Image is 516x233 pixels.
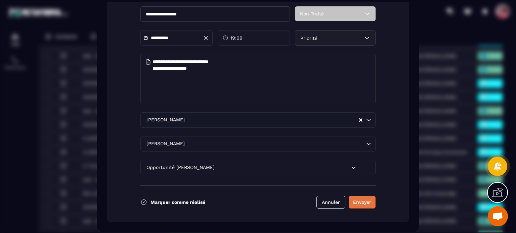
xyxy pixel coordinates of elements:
span: Non Traité [300,11,324,16]
button: Envoyer [349,196,376,209]
span: [PERSON_NAME] [145,116,186,124]
div: Search for option [140,136,376,152]
p: Marquer comme réalisé [150,199,205,205]
div: Ouvrir le chat [488,206,508,226]
input: Search for option [186,140,364,148]
button: Annuler [316,196,345,209]
div: Search for option [140,160,376,175]
span: Priorité [300,35,317,41]
div: Search for option [140,112,376,128]
input: Search for option [186,116,358,124]
input: Search for option [216,164,349,171]
button: Clear Selected [359,117,362,122]
span: Opportunité [PERSON_NAME] [145,164,216,171]
span: 19:09 [230,35,243,41]
span: [PERSON_NAME] [145,140,186,148]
